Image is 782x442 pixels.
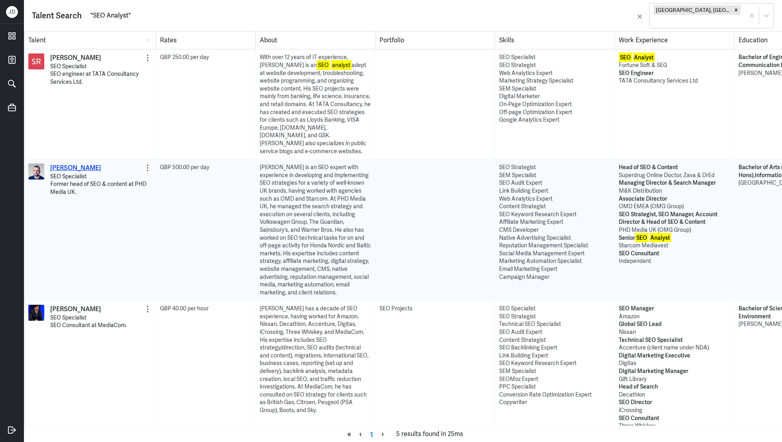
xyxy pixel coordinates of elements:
p: TATA Consultancy Services Ltd [619,77,730,85]
div: Content Strategist [499,203,610,211]
div: Digital Marketer [499,93,610,101]
div: SEO Keyword Research Expert [499,359,610,367]
span: GBP 500.00 per day [160,164,209,171]
div: [GEOGRAPHIC_DATA], [GEOGRAPHIC_DATA] [654,5,732,15]
div: Content Strategist [499,336,610,344]
div: Email Marketing Expert [499,265,610,273]
p: SEO Specialist [50,173,152,181]
div: SEO Backlinking Expert [499,344,610,352]
div: On-Page Optimization Expert [499,101,610,109]
mark: Analyst [633,53,655,62]
p: SEO Strategist, SEO Manager, Account Director & Head of SEO & Content [619,211,730,226]
div: Portfolio [375,32,495,49]
div: Skills [495,32,614,49]
span: › [377,428,388,440]
div: SEM Specialist [499,367,610,375]
div: SEO Specialist [499,305,610,313]
div: Off-page Optimization Expert [499,109,610,116]
p: Technical SEO Specialist [619,336,730,344]
div: SEO Audit Expert [499,328,610,336]
div: Rates [156,32,255,49]
div: SEO Strategist [499,313,610,321]
a: Page 1 [366,428,377,440]
p: Digital Marketing Executive [619,352,730,360]
p: Managing Director & Search Manager [619,179,730,187]
div: Web Analytics Expert [499,195,610,203]
div: SEO Specialist [499,53,610,61]
span: « [343,428,355,440]
mark: analyst [331,60,352,70]
p: Associate Director [619,195,730,203]
div: Talent Search [32,10,82,22]
div: With over 12 years of IT experience, [PERSON_NAME] is an adept at website development, troublesho... [260,53,371,155]
div: Google Analytics Expert [499,116,610,124]
div: SEM Specialist [499,172,610,180]
p: Superdrug Online Doctor, Zava & DrEd [619,172,730,180]
span: GBP 250.00 per day [160,53,209,61]
p: Digitas [619,359,730,367]
p: SEO Manager [619,305,730,313]
p: SEO Director [619,399,730,406]
p: Global SEO Lead [619,320,730,328]
input: Search [90,9,634,21]
div: SEO Projects [379,305,491,313]
p: SEO Consultant at MediaCom. [50,322,152,330]
div: SEOMoz Expert [499,375,610,383]
div: [PERSON_NAME] is an SEO expert with experience in developing and implementing SEO strategies for ... [260,164,371,296]
div: SEO Audit Expert [499,179,610,187]
div: Talent [24,32,156,49]
p: Three Whiskey [619,422,730,430]
p: SEO Consultant [619,250,730,258]
div: SEO Strategist [499,164,610,172]
mark: SEO [619,53,632,62]
p: SEO Specialist [50,63,152,71]
p: Gift Library [619,375,730,383]
span: 5 results found in 25ms [396,428,463,440]
p: Digital Marketing Manager [619,367,730,375]
div: SEO Strategist [499,61,610,69]
div: Web Analytics Expert [499,69,610,77]
mark: SEO [635,233,648,243]
p: SEO Consultant [619,414,730,422]
p: Head of Search [619,383,730,391]
p: SEO engineer at TATA Consultancy Services Ltd. [50,70,152,86]
p: iCrossing [619,406,730,414]
p: Amazon [619,313,730,321]
a: [PERSON_NAME] [50,305,101,314]
div: Social Media Management Expert [499,250,610,258]
div: Conversion Rate Optimization Expert [499,391,610,399]
p: Decathlon [619,391,730,399]
p: Starcom Mediavest [619,242,730,250]
mark: SEO [317,60,330,70]
span: GBP 40.00 per hour [160,305,209,312]
p: Former head of SEO & content at PHD Media UK. [50,180,152,196]
div: [PERSON_NAME] has a decade of SEO experience, having worked for Amazon, Nissan, Decathlon, Accent... [260,305,371,414]
div: SEM Specialist [499,85,610,93]
p: Independent [619,257,730,265]
p: Nissan [619,328,730,336]
p: Senior [619,234,730,242]
p: OMD EMEA (OMG Group) [619,203,730,211]
p: Head of SEO & Content [619,164,730,172]
div: SEO Keyword Research Expert [499,211,610,219]
a: [PERSON_NAME] [50,164,101,172]
div: Marketing Strategy Specialist [499,77,610,85]
div: Technical SEO Specialist [499,320,610,328]
div: About [255,32,375,49]
p: SEO Specialist [50,314,152,322]
a: [PERSON_NAME] [50,53,101,62]
p: PHD Media UK (OMG Group) [619,226,730,234]
p: SEO Engineer [619,69,730,77]
div: Native Advertising Specialist [499,234,610,242]
div: PPC Specialist [499,383,610,391]
div: Affiliate Marketing Expert [499,218,610,226]
span: ‹ [355,428,366,440]
div: Reputation Management Specialist [499,242,610,250]
div: Link Building Expert [499,187,610,195]
div: Campaign Manager [499,273,610,281]
p: Accenture (client name under NDA) [619,344,730,352]
p: Fortune Soft & SEG [619,61,730,69]
div: Link Building Expert [499,352,610,360]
